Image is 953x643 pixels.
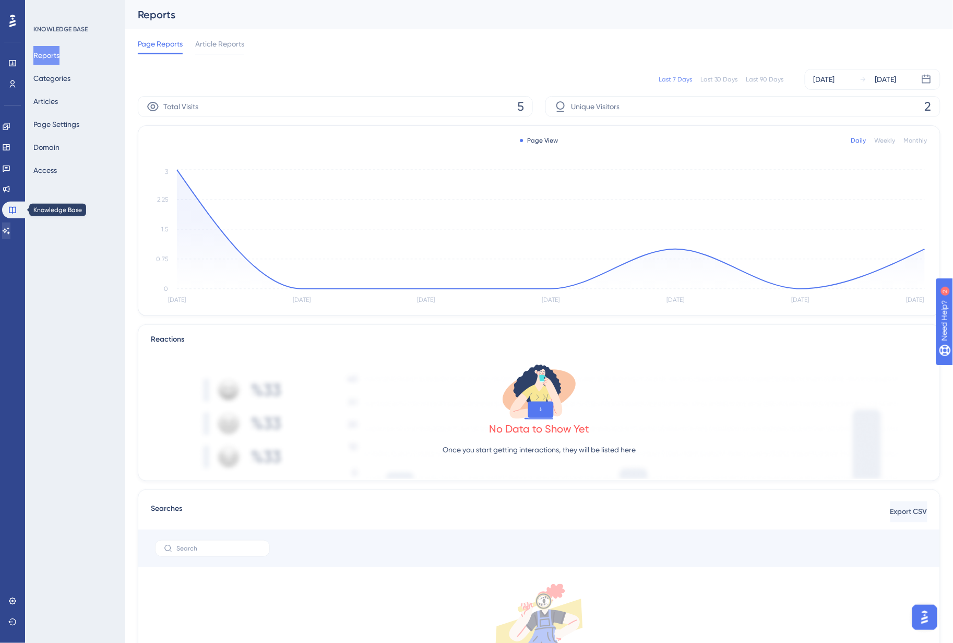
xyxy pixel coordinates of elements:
[906,297,924,304] tspan: [DATE]
[542,297,560,304] tspan: [DATE]
[890,501,927,522] button: Export CSV
[168,297,186,304] tspan: [DATE]
[195,38,244,50] span: Article Reports
[746,75,784,84] div: Last 90 Days
[904,136,927,145] div: Monthly
[72,5,75,14] div: 2
[517,98,524,115] span: 5
[163,100,198,113] span: Total Visits
[33,25,88,33] div: KNOWLEDGE BASE
[165,168,168,176] tspan: 3
[33,161,57,180] button: Access
[33,138,59,157] button: Domain
[909,602,940,633] iframe: UserGuiding AI Assistant Launcher
[418,297,435,304] tspan: [DATE]
[156,255,168,263] tspan: 0.75
[151,502,182,521] span: Searches
[176,545,261,552] input: Search
[666,297,684,304] tspan: [DATE]
[659,75,692,84] div: Last 7 Days
[164,285,168,293] tspan: 0
[33,92,58,111] button: Articles
[138,7,914,22] div: Reports
[791,297,809,304] tspan: [DATE]
[814,73,835,86] div: [DATE]
[161,226,168,233] tspan: 1.5
[520,136,558,145] div: Page View
[138,38,183,50] span: Page Reports
[851,136,866,145] div: Daily
[157,196,168,203] tspan: 2.25
[925,98,932,115] span: 2
[571,100,620,113] span: Unique Visitors
[489,422,589,436] div: No Data to Show Yet
[890,506,927,518] span: Export CSV
[25,3,65,15] span: Need Help?
[875,136,896,145] div: Weekly
[33,115,79,134] button: Page Settings
[33,69,70,88] button: Categories
[700,75,738,84] div: Last 30 Days
[151,333,927,346] div: Reactions
[443,443,636,456] p: Once you start getting interactions, they will be listed here
[875,73,897,86] div: [DATE]
[33,46,59,65] button: Reports
[293,297,311,304] tspan: [DATE]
